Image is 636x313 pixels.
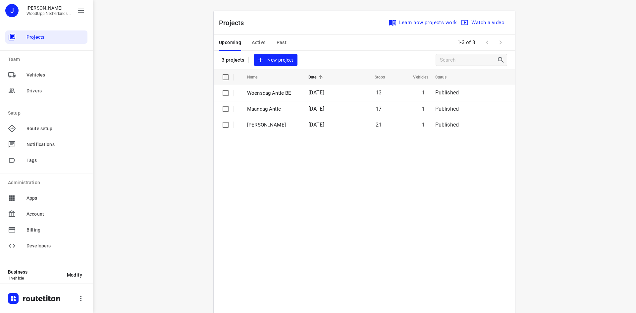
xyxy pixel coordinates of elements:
span: [DATE] [308,106,324,112]
p: Team [8,56,87,63]
p: Business [8,269,62,275]
button: Modify [62,269,87,281]
div: Billing [5,223,87,236]
input: Search projects [440,55,497,65]
p: Jesper Elenbaas [26,5,72,11]
span: Projects [26,34,85,41]
span: Published [435,89,459,96]
span: Notifications [26,141,85,148]
div: Search [497,56,507,64]
p: Administration [8,179,87,186]
span: Drivers [26,87,85,94]
span: Modify [67,272,82,278]
span: Account [26,211,85,218]
span: Vehicles [404,73,428,81]
span: Next Page [494,36,507,49]
p: Barry Maandag [247,121,298,129]
span: Status [435,73,455,81]
div: Drivers [5,84,87,97]
span: [DATE] [308,89,324,96]
span: Vehicles [26,72,85,78]
div: Vehicles [5,68,87,81]
span: Tags [26,157,85,164]
span: Upcoming [219,38,241,47]
span: 17 [376,106,382,112]
span: Name [247,73,266,81]
div: Account [5,207,87,221]
div: Apps [5,191,87,205]
span: 21 [376,122,382,128]
p: Projects [219,18,249,28]
p: Woensdag Antie BE [247,89,298,97]
span: 1 [422,106,425,112]
span: Published [435,122,459,128]
p: 3 projects [222,57,244,63]
span: 1-3 of 3 [455,35,478,50]
span: Route setup [26,125,85,132]
span: Published [435,106,459,112]
span: 1 [422,122,425,128]
div: J [5,4,19,17]
p: 1 vehicle [8,276,62,281]
span: Previous Page [481,36,494,49]
span: Apps [26,195,85,202]
span: Billing [26,227,85,234]
p: WoodUpp Netherlands B.V. [26,11,72,16]
div: Tags [5,154,87,167]
span: 1 [422,89,425,96]
span: Date [308,73,325,81]
p: Setup [8,110,87,117]
span: Developers [26,242,85,249]
div: Developers [5,239,87,252]
span: [DATE] [308,122,324,128]
div: Notifications [5,138,87,151]
span: New project [258,56,293,64]
p: Maandag Antie [247,105,298,113]
span: Past [277,38,287,47]
div: Projects [5,30,87,44]
div: Route setup [5,122,87,135]
span: Active [252,38,266,47]
span: 13 [376,89,382,96]
span: Stops [366,73,385,81]
button: New project [254,54,297,66]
